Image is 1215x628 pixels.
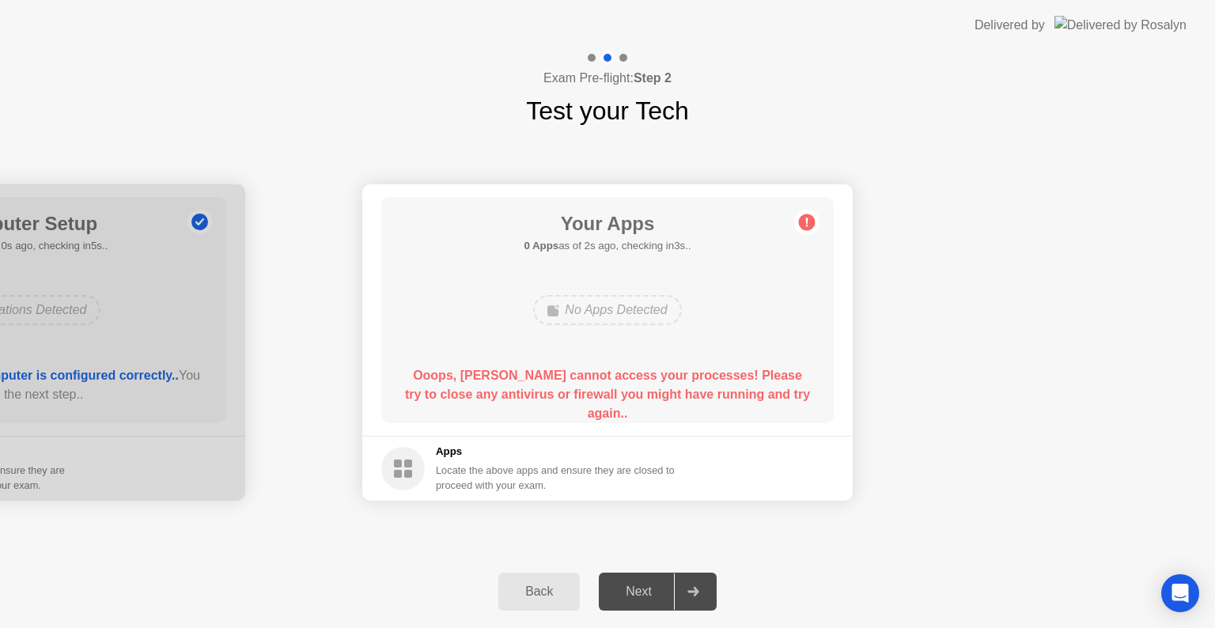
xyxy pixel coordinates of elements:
[503,584,575,599] div: Back
[533,295,681,325] div: No Apps Detected
[436,444,676,460] h5: Apps
[524,240,558,252] b: 0 Apps
[604,584,674,599] div: Next
[1054,16,1187,34] img: Delivered by Rosalyn
[526,92,689,130] h1: Test your Tech
[599,573,717,611] button: Next
[524,210,691,238] h1: Your Apps
[436,463,676,493] div: Locate the above apps and ensure they are closed to proceed with your exam.
[1161,574,1199,612] div: Open Intercom Messenger
[975,16,1045,35] div: Delivered by
[634,71,672,85] b: Step 2
[524,238,691,254] h5: as of 2s ago, checking in3s..
[543,69,672,88] h4: Exam Pre-flight:
[498,573,580,611] button: Back
[405,369,810,420] b: Ooops, [PERSON_NAME] cannot access your processes! Please try to close any antivirus or firewall ...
